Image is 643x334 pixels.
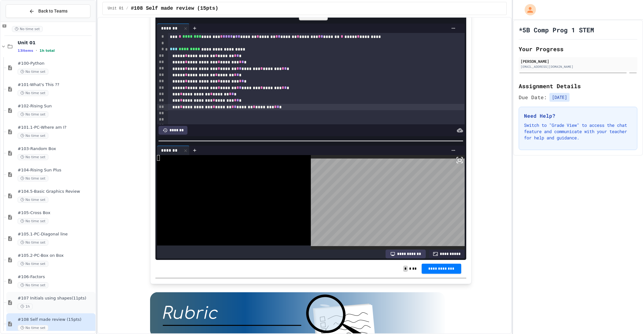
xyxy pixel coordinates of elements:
span: No time set [18,175,48,181]
span: No time set [18,90,48,96]
span: #104-Rising Sun Plus [18,168,94,173]
div: [PERSON_NAME] [521,58,635,64]
span: No time set [18,261,48,267]
span: #108 Self made review (15pts) [18,317,94,322]
span: 1h [18,304,33,310]
span: No time set [12,26,43,32]
span: 1h total [40,49,55,53]
span: No time set [18,282,48,288]
span: #101.1-PC-Where am I? [18,125,94,130]
span: / [126,6,128,11]
span: #103-Random Box [18,146,94,152]
button: Back to Teams [6,4,90,18]
span: No time set [18,69,48,75]
span: #101-What's This ?? [18,82,94,88]
span: Due Date: [519,94,547,101]
p: Switch to "Grade View" to access the chat feature and communicate with your teacher for help and ... [524,122,632,141]
span: #108 Self made review (15pts) [131,5,218,12]
span: #105.2-PC-Box on Box [18,253,94,258]
span: #105.1-PC-Diagonal line [18,232,94,237]
span: #106-Factors [18,274,94,280]
span: Back to Teams [38,8,68,14]
span: • [36,48,37,53]
span: No time set [18,111,48,117]
span: #102-Rising Sun [18,104,94,109]
div: [EMAIL_ADDRESS][DOMAIN_NAME] [521,64,635,69]
span: [DATE] [549,93,570,102]
span: No time set [18,133,48,139]
span: No time set [18,325,48,331]
span: 13 items [18,49,33,53]
span: Unit 01 [18,40,94,46]
span: No time set [18,240,48,245]
span: No time set [18,197,48,203]
span: #100-Python [18,61,94,66]
span: No time set [18,218,48,224]
h3: Need Help? [524,112,632,120]
span: #104.5-Basic Graphics Review [18,189,94,194]
span: #107 Initials using shapes(11pts) [18,296,94,301]
span: #105-Cross Box [18,210,94,216]
div: My Account [518,3,538,17]
h2: Your Progress [519,45,637,53]
h2: Assignment Details [519,82,637,90]
span: Unit 01 [108,6,123,11]
h1: *5B Comp Prog 1 STEM [519,25,594,34]
span: No time set [18,154,48,160]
